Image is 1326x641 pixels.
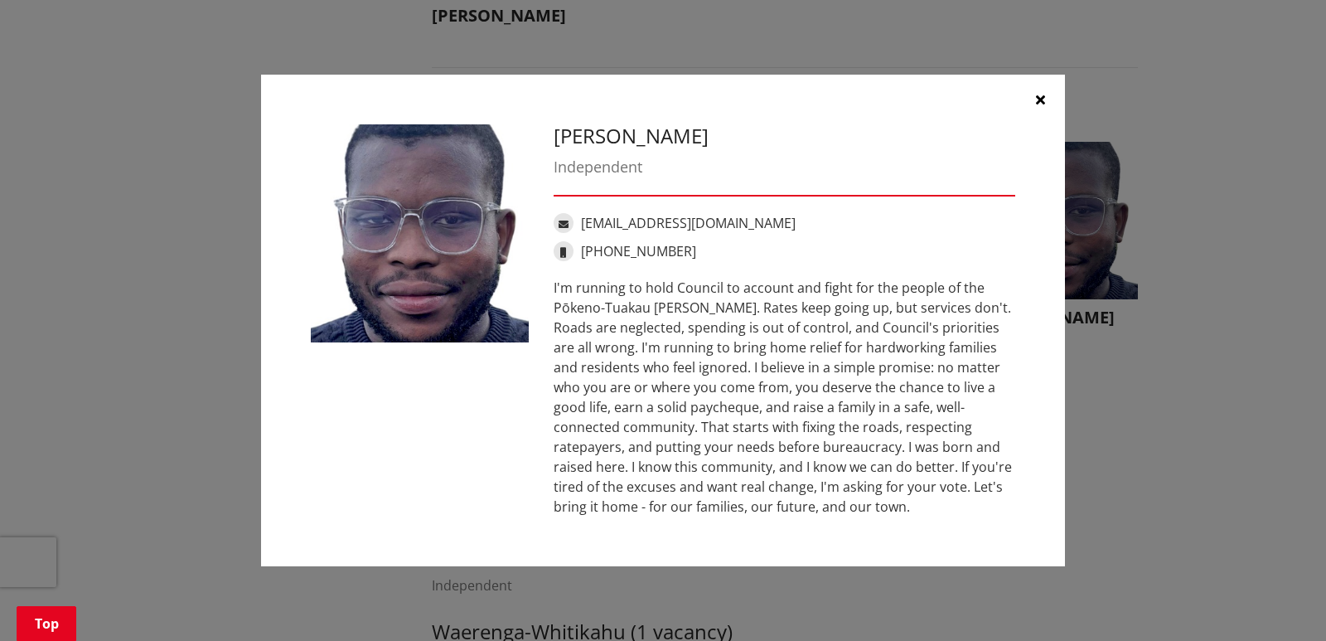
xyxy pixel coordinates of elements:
h3: [PERSON_NAME] [554,124,1015,148]
a: [PHONE_NUMBER] [581,242,696,260]
iframe: Messenger Launcher [1250,571,1309,631]
div: I'm running to hold Council to account and fight for the people of the Pōkeno-Tuakau [PERSON_NAME... [554,278,1015,517]
a: Top [17,606,76,641]
a: [EMAIL_ADDRESS][DOMAIN_NAME] [581,214,796,232]
div: Independent [554,156,1015,178]
img: WO-W-TP__RODRIGUES_F__FYycs [311,124,529,342]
